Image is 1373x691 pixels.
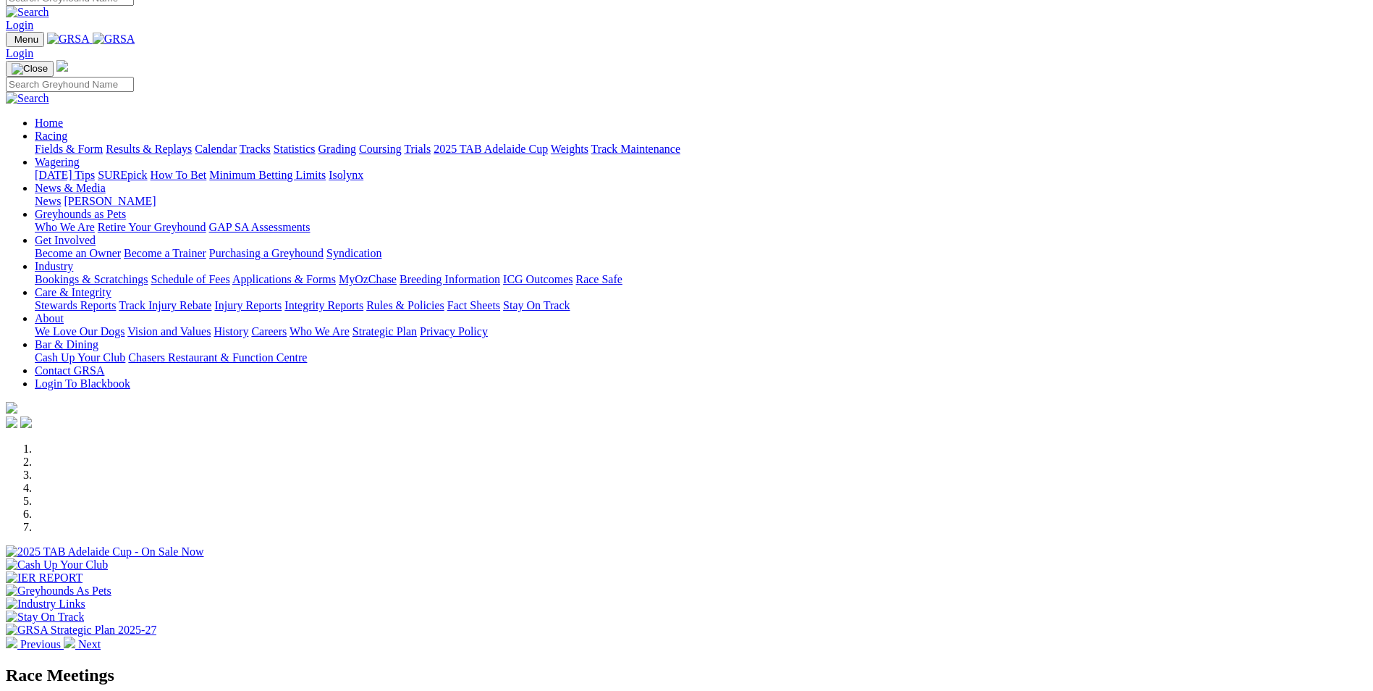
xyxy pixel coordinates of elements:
[503,273,573,285] a: ICG Outcomes
[35,208,126,220] a: Greyhounds as Pets
[232,273,336,285] a: Applications & Forms
[209,247,324,259] a: Purchasing a Greyhound
[64,638,101,650] a: Next
[35,234,96,246] a: Get Involved
[240,143,271,155] a: Tracks
[20,416,32,428] img: twitter.svg
[6,558,108,571] img: Cash Up Your Club
[35,351,1367,364] div: Bar & Dining
[326,247,381,259] a: Syndication
[6,92,49,105] img: Search
[35,247,1367,260] div: Get Involved
[35,143,103,155] a: Fields & Form
[35,364,104,377] a: Contact GRSA
[35,130,67,142] a: Racing
[93,33,135,46] img: GRSA
[6,571,83,585] img: IER REPORT
[35,117,63,129] a: Home
[35,273,148,285] a: Bookings & Scratchings
[47,33,90,46] img: GRSA
[35,221,1367,234] div: Greyhounds as Pets
[35,299,116,311] a: Stewards Reports
[339,273,397,285] a: MyOzChase
[14,34,38,45] span: Menu
[35,143,1367,156] div: Racing
[404,143,431,155] a: Trials
[6,77,134,92] input: Search
[6,598,85,611] img: Industry Links
[274,143,316,155] a: Statistics
[6,6,49,19] img: Search
[575,273,622,285] a: Race Safe
[6,61,54,77] button: Toggle navigation
[214,325,248,338] a: History
[35,377,130,390] a: Login To Blackbook
[209,169,326,181] a: Minimum Betting Limits
[35,351,125,364] a: Cash Up Your Club
[6,32,44,47] button: Toggle navigation
[56,60,68,72] img: logo-grsa-white.png
[329,169,363,181] a: Isolynx
[352,325,417,338] a: Strategic Plan
[591,143,680,155] a: Track Maintenance
[6,47,33,59] a: Login
[151,169,207,181] a: How To Bet
[35,286,111,298] a: Care & Integrity
[20,638,61,650] span: Previous
[35,195,61,207] a: News
[6,624,156,637] img: GRSA Strategic Plan 2025-27
[106,143,192,155] a: Results & Replays
[35,221,95,233] a: Who We Are
[35,299,1367,312] div: Care & Integrity
[35,169,1367,182] div: Wagering
[400,273,500,285] a: Breeding Information
[366,299,444,311] a: Rules & Policies
[251,325,287,338] a: Careers
[64,637,75,648] img: chevron-right-pager-white.svg
[12,63,48,75] img: Close
[35,247,121,259] a: Become an Owner
[209,221,310,233] a: GAP SA Assessments
[6,585,111,598] img: Greyhounds As Pets
[6,416,17,428] img: facebook.svg
[119,299,211,311] a: Track Injury Rebate
[6,545,204,558] img: 2025 TAB Adelaide Cup - On Sale Now
[35,273,1367,286] div: Industry
[35,325,1367,338] div: About
[318,143,356,155] a: Grading
[35,260,73,272] a: Industry
[128,351,307,364] a: Chasers Restaurant & Function Centre
[6,19,33,31] a: Login
[359,143,402,155] a: Coursing
[35,156,80,168] a: Wagering
[434,143,548,155] a: 2025 TAB Adelaide Cup
[6,637,17,648] img: chevron-left-pager-white.svg
[78,638,101,650] span: Next
[447,299,500,311] a: Fact Sheets
[195,143,237,155] a: Calendar
[98,221,206,233] a: Retire Your Greyhound
[35,169,95,181] a: [DATE] Tips
[551,143,588,155] a: Weights
[98,169,147,181] a: SUREpick
[124,247,206,259] a: Become a Trainer
[284,299,363,311] a: Integrity Reports
[35,182,106,194] a: News & Media
[503,299,570,311] a: Stay On Track
[6,611,84,624] img: Stay On Track
[35,312,64,324] a: About
[6,402,17,414] img: logo-grsa-white.png
[64,195,156,207] a: [PERSON_NAME]
[214,299,282,311] a: Injury Reports
[35,195,1367,208] div: News & Media
[420,325,488,338] a: Privacy Policy
[6,638,64,650] a: Previous
[6,666,1367,685] h2: Race Meetings
[35,325,124,338] a: We Love Our Dogs
[127,325,211,338] a: Vision and Values
[151,273,229,285] a: Schedule of Fees
[290,325,350,338] a: Who We Are
[35,338,98,351] a: Bar & Dining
